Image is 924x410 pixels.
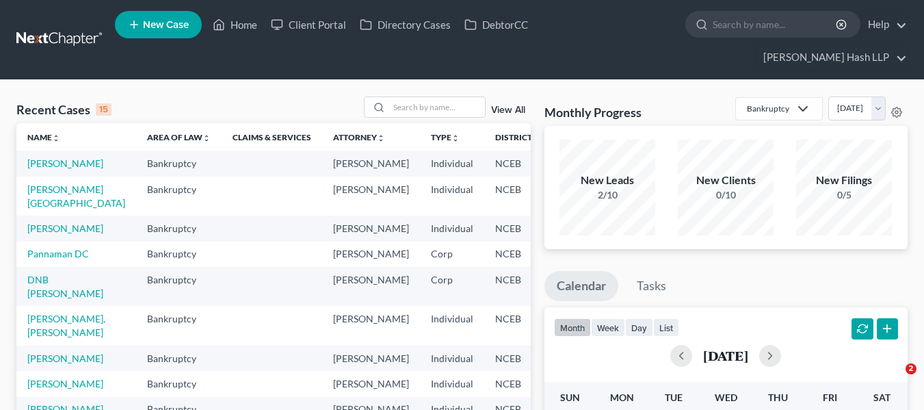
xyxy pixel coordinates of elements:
a: [PERSON_NAME], [PERSON_NAME] [27,313,105,338]
a: Client Portal [264,12,353,37]
a: DNB [PERSON_NAME] [27,274,103,299]
a: Pannaman DC [27,248,89,259]
td: Bankruptcy [136,371,222,396]
td: [PERSON_NAME] [322,371,420,396]
a: Districtunfold_more [495,132,540,142]
a: Home [206,12,264,37]
span: Thu [768,392,788,403]
button: month [554,318,591,337]
a: [PERSON_NAME] [27,222,103,234]
a: [PERSON_NAME][GEOGRAPHIC_DATA] [27,183,125,209]
td: Corp [420,267,484,306]
a: Help [861,12,907,37]
a: Attorneyunfold_more [333,132,385,142]
span: 2 [906,363,916,374]
a: [PERSON_NAME] [27,353,103,364]
td: Individual [420,371,484,396]
span: Sat [873,392,890,403]
button: week [591,318,625,337]
div: Recent Cases [16,101,111,118]
span: New Case [143,20,189,30]
i: unfold_more [451,134,460,142]
td: Individual [420,346,484,371]
td: Individual [420,177,484,216]
input: Search by name... [713,12,838,37]
td: Individual [420,216,484,241]
a: [PERSON_NAME] Hash LLP [756,45,907,70]
span: Fri [823,392,837,403]
td: NCEB [484,151,551,176]
h3: Monthly Progress [544,104,642,120]
td: Bankruptcy [136,177,222,216]
div: New Clients [678,172,774,188]
button: list [653,318,679,337]
td: [PERSON_NAME] [322,242,420,267]
a: View All [491,105,525,115]
div: 2/10 [559,188,655,202]
td: NCEB [484,306,551,345]
div: New Leads [559,172,655,188]
td: Individual [420,306,484,345]
td: NCEB [484,346,551,371]
td: Bankruptcy [136,306,222,345]
td: [PERSON_NAME] [322,151,420,176]
span: Wed [715,392,737,403]
div: 15 [96,103,111,116]
td: [PERSON_NAME] [322,216,420,241]
a: Directory Cases [353,12,458,37]
td: NCEB [484,371,551,396]
a: Calendar [544,271,618,301]
td: Bankruptcy [136,267,222,306]
div: New Filings [796,172,892,188]
td: Bankruptcy [136,242,222,267]
td: Bankruptcy [136,216,222,241]
a: Tasks [624,271,678,301]
div: 0/10 [678,188,774,202]
td: NCEB [484,242,551,267]
td: Corp [420,242,484,267]
input: Search by name... [389,97,485,117]
iframe: Intercom live chat [877,363,910,396]
a: Nameunfold_more [27,132,60,142]
td: [PERSON_NAME] [322,306,420,345]
div: 0/5 [796,188,892,202]
td: NCEB [484,267,551,306]
a: Typeunfold_more [431,132,460,142]
a: Area of Lawunfold_more [147,132,211,142]
a: [PERSON_NAME] [27,157,103,169]
span: Sun [560,392,580,403]
td: NCEB [484,177,551,216]
th: Claims & Services [222,123,322,151]
td: Bankruptcy [136,346,222,371]
td: [PERSON_NAME] [322,346,420,371]
td: Individual [420,151,484,176]
td: [PERSON_NAME] [322,177,420,216]
i: unfold_more [52,134,60,142]
span: Tue [665,392,683,403]
i: unfold_more [202,134,211,142]
td: NCEB [484,216,551,241]
h2: [DATE] [703,348,748,363]
a: DebtorCC [458,12,535,37]
div: Bankruptcy [747,103,789,114]
td: Bankruptcy [136,151,222,176]
i: unfold_more [377,134,385,142]
span: Mon [610,392,634,403]
a: [PERSON_NAME] [27,378,103,389]
button: day [625,318,653,337]
td: [PERSON_NAME] [322,267,420,306]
